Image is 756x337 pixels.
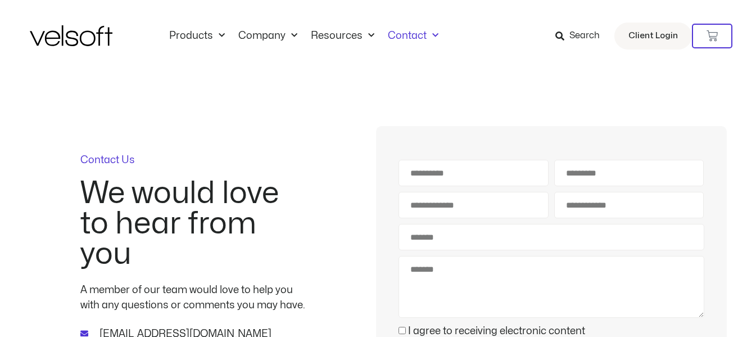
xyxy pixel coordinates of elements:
[80,155,305,165] p: Contact Us
[162,30,445,42] nav: Menu
[628,29,678,43] span: Client Login
[162,30,232,42] a: ProductsMenu Toggle
[555,26,608,46] a: Search
[80,282,305,313] p: A member of our team would love to help you with any questions or comments you may have.
[408,326,585,336] label: I agree to receiving electronic content
[569,29,600,43] span: Search
[80,178,305,269] h2: We would love to hear from you
[304,30,381,42] a: ResourcesMenu Toggle
[30,25,112,46] img: Velsoft Training Materials
[381,30,445,42] a: ContactMenu Toggle
[614,23,692,50] a: Client Login
[232,30,304,42] a: CompanyMenu Toggle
